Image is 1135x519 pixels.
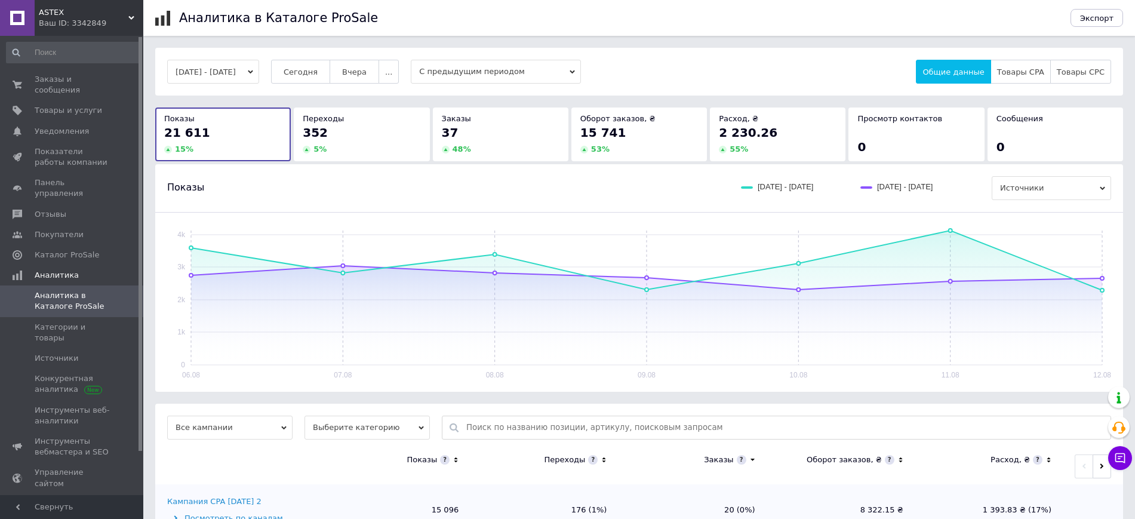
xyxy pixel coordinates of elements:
[334,371,352,379] text: 07.08
[164,125,210,140] span: 21 611
[35,146,110,168] span: Показатели работы компании
[35,270,79,281] span: Аналитика
[807,454,882,465] div: Оборот заказов, ₴
[35,373,110,395] span: Конкурентная аналитика
[704,454,733,465] div: Заказы
[164,114,195,123] span: Показы
[942,371,959,379] text: 11.08
[35,209,66,220] span: Отзывы
[638,371,656,379] text: 09.08
[789,371,807,379] text: 10.08
[167,496,262,507] div: Кампания CPA [DATE] 2
[342,67,367,76] span: Вчера
[730,145,748,153] span: 55 %
[544,454,585,465] div: Переходы
[857,140,866,154] span: 0
[991,454,1030,465] div: Расход, ₴
[35,105,102,116] span: Товары и услуги
[181,361,185,369] text: 0
[35,322,110,343] span: Категории и товары
[303,114,344,123] span: Переходы
[379,60,399,84] button: ...
[466,416,1105,439] input: Поиск по названию позиции, артикулу, поисковым запросам
[177,231,186,239] text: 4k
[167,416,293,440] span: Все кампании
[330,60,379,84] button: Вчера
[35,126,89,137] span: Уведомления
[167,181,204,194] span: Показы
[719,114,758,123] span: Расход, ₴
[177,296,186,304] text: 2k
[35,405,110,426] span: Инструменты веб-аналитики
[719,125,777,140] span: 2 230.26
[442,114,471,123] span: Заказы
[1093,371,1111,379] text: 12.08
[1080,14,1114,23] span: Экспорт
[182,371,200,379] text: 06.08
[177,263,186,271] text: 3k
[35,467,110,489] span: Управление сайтом
[453,145,471,153] span: 48 %
[591,145,610,153] span: 53 %
[407,454,437,465] div: Показы
[411,60,581,84] span: С предыдущим периодом
[580,114,656,123] span: Оборот заказов, ₴
[35,353,78,364] span: Источники
[39,7,128,18] span: ASTEX
[284,67,318,76] span: Сегодня
[996,140,1005,154] span: 0
[35,74,110,96] span: Заказы и сообщения
[35,290,110,312] span: Аналитика в Каталоге ProSale
[1050,60,1111,84] button: Товары CPC
[922,67,984,76] span: Общие данные
[580,125,626,140] span: 15 741
[442,125,459,140] span: 37
[35,229,84,240] span: Покупатели
[271,60,330,84] button: Сегодня
[857,114,942,123] span: Просмотр контактов
[992,176,1111,200] span: Источники
[991,60,1051,84] button: Товары CPA
[179,11,378,25] h1: Аналитика в Каталоге ProSale
[35,250,99,260] span: Каталог ProSale
[486,371,504,379] text: 08.08
[313,145,327,153] span: 5 %
[35,177,110,199] span: Панель управления
[997,67,1044,76] span: Товары CPA
[175,145,193,153] span: 15 %
[6,42,141,63] input: Поиск
[1057,67,1105,76] span: Товары CPC
[1108,446,1132,470] button: Чат с покупателем
[35,436,110,457] span: Инструменты вебмастера и SEO
[39,18,143,29] div: Ваш ID: 3342849
[304,416,430,440] span: Выберите категорию
[177,328,186,336] text: 1k
[1071,9,1123,27] button: Экспорт
[996,114,1043,123] span: Сообщения
[303,125,328,140] span: 352
[916,60,991,84] button: Общие данные
[385,67,392,76] span: ...
[167,60,259,84] button: [DATE] - [DATE]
